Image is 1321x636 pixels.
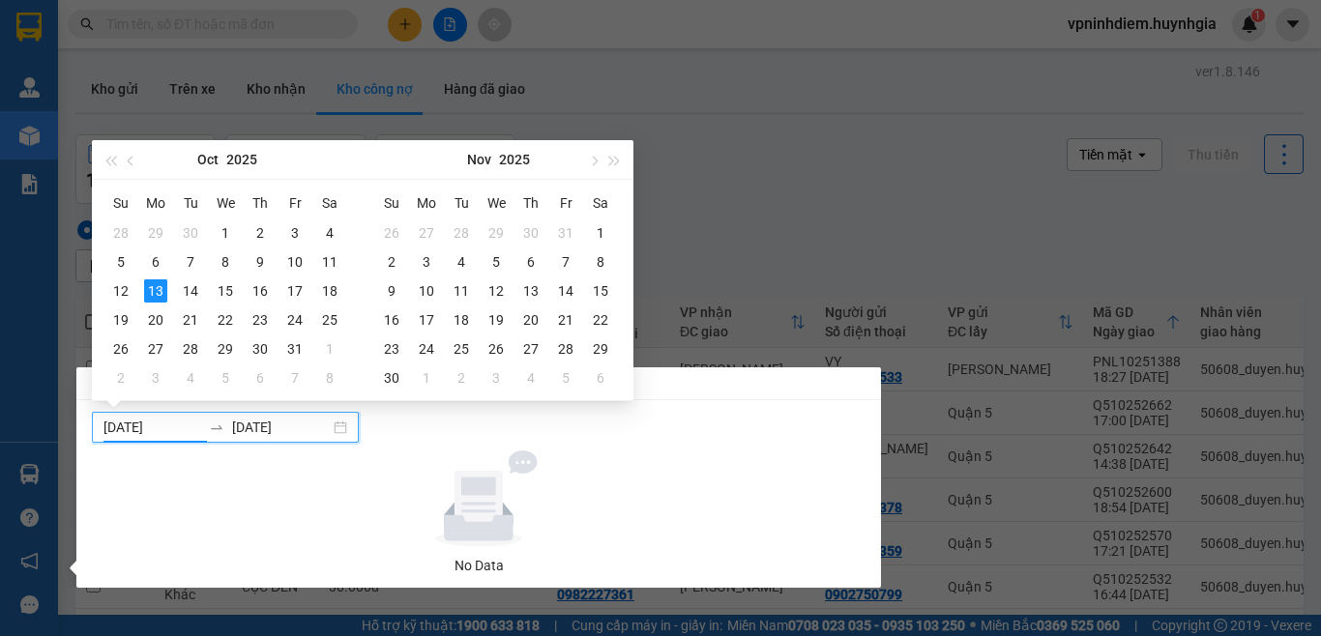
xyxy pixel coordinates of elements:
[450,221,473,245] div: 28
[318,279,341,303] div: 18
[554,221,577,245] div: 31
[554,366,577,390] div: 5
[278,188,312,218] th: Fr
[583,305,618,334] td: 2025-11-22
[514,188,548,218] th: Th
[409,334,444,363] td: 2025-11-24
[514,247,548,276] td: 2025-11-06
[548,276,583,305] td: 2025-11-14
[144,337,167,361] div: 27
[450,279,473,303] div: 11
[484,221,508,245] div: 29
[380,337,403,361] div: 23
[103,363,138,392] td: 2025-11-02
[415,366,438,390] div: 1
[583,247,618,276] td: 2025-11-08
[444,363,479,392] td: 2025-12-02
[514,276,548,305] td: 2025-11-13
[214,337,237,361] div: 29
[214,279,237,303] div: 15
[409,363,444,392] td: 2025-12-01
[380,250,403,274] div: 2
[415,337,438,361] div: 24
[415,221,438,245] div: 27
[208,218,243,247] td: 2025-10-01
[103,305,138,334] td: 2025-10-19
[444,247,479,276] td: 2025-11-04
[179,279,202,303] div: 14
[318,221,341,245] div: 4
[173,218,208,247] td: 2025-09-30
[173,188,208,218] th: Tu
[109,250,132,274] div: 5
[467,140,491,179] button: Nov
[312,276,347,305] td: 2025-10-18
[583,363,618,392] td: 2025-12-06
[283,250,307,274] div: 10
[249,221,272,245] div: 2
[589,250,612,274] div: 8
[173,305,208,334] td: 2025-10-21
[283,308,307,332] div: 24
[312,188,347,218] th: Sa
[409,305,444,334] td: 2025-11-17
[548,363,583,392] td: 2025-12-05
[519,250,543,274] div: 6
[226,140,257,179] button: 2025
[415,279,438,303] div: 10
[103,218,138,247] td: 2025-09-28
[249,279,272,303] div: 16
[484,366,508,390] div: 3
[479,363,514,392] td: 2025-12-03
[278,334,312,363] td: 2025-10-31
[208,247,243,276] td: 2025-10-08
[380,366,403,390] div: 30
[103,188,138,218] th: Su
[409,247,444,276] td: 2025-11-03
[144,221,167,245] div: 29
[144,250,167,274] div: 6
[249,308,272,332] div: 23
[144,279,167,303] div: 13
[409,218,444,247] td: 2025-10-27
[519,221,543,245] div: 30
[173,363,208,392] td: 2025-11-04
[283,366,307,390] div: 7
[374,305,409,334] td: 2025-11-16
[450,308,473,332] div: 18
[519,279,543,303] div: 13
[479,305,514,334] td: 2025-11-19
[179,366,202,390] div: 4
[109,221,132,245] div: 28
[484,337,508,361] div: 26
[415,250,438,274] div: 3
[214,250,237,274] div: 8
[318,366,341,390] div: 8
[173,247,208,276] td: 2025-10-07
[243,188,278,218] th: Th
[173,276,208,305] td: 2025-10-14
[109,308,132,332] div: 19
[548,334,583,363] td: 2025-11-28
[208,363,243,392] td: 2025-11-05
[249,337,272,361] div: 30
[589,221,612,245] div: 1
[583,218,618,247] td: 2025-11-01
[499,140,530,179] button: 2025
[208,276,243,305] td: 2025-10-15
[318,337,341,361] div: 1
[214,366,237,390] div: 5
[554,308,577,332] div: 21
[519,366,543,390] div: 4
[548,218,583,247] td: 2025-10-31
[519,337,543,361] div: 27
[312,334,347,363] td: 2025-11-01
[374,247,409,276] td: 2025-11-02
[444,305,479,334] td: 2025-11-18
[209,419,224,435] span: swap-right
[197,140,219,179] button: Oct
[109,279,132,303] div: 12
[548,188,583,218] th: Fr
[278,363,312,392] td: 2025-11-07
[583,334,618,363] td: 2025-11-29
